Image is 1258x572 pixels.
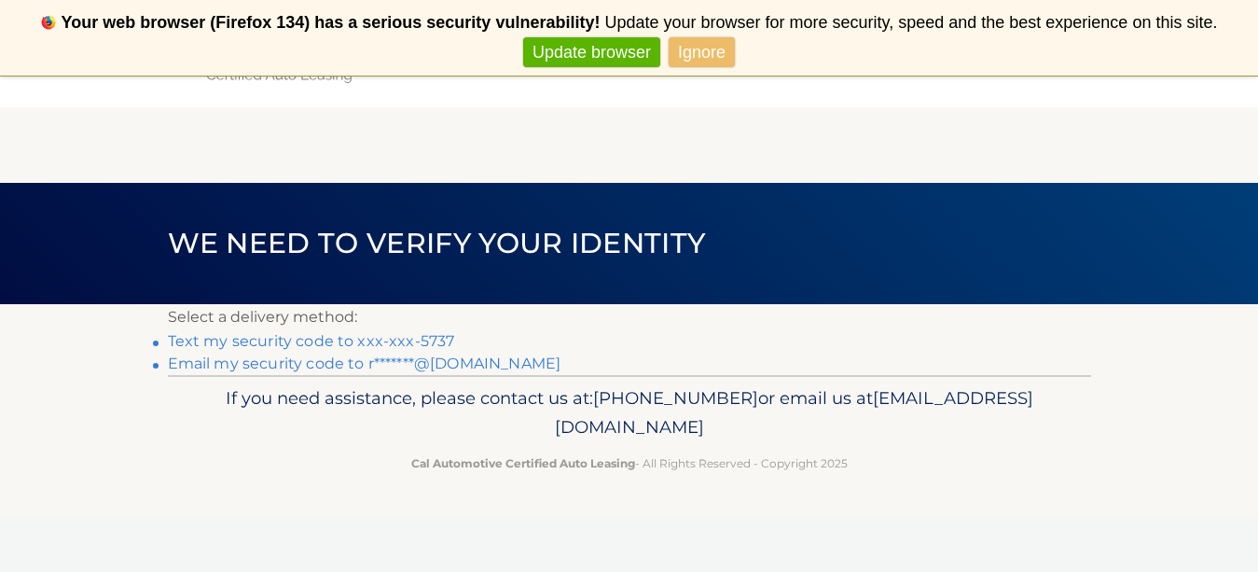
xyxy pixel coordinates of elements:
[669,37,735,68] a: Ignore
[168,226,706,260] span: We need to verify your identity
[604,13,1217,32] span: Update your browser for more security, speed and the best experience on this site.
[593,387,758,409] span: [PHONE_NUMBER]
[180,384,1079,443] p: If you need assistance, please contact us at: or email us at
[62,13,601,32] b: Your web browser (Firefox 134) has a serious security vulnerability!
[168,304,1091,330] p: Select a delivery method:
[180,453,1079,473] p: - All Rights Reserved - Copyright 2025
[168,332,455,350] a: Text my security code to xxx-xxx-5737
[411,456,635,470] strong: Cal Automotive Certified Auto Leasing
[168,355,561,372] a: Email my security code to r*******@[DOMAIN_NAME]
[523,37,660,68] a: Update browser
